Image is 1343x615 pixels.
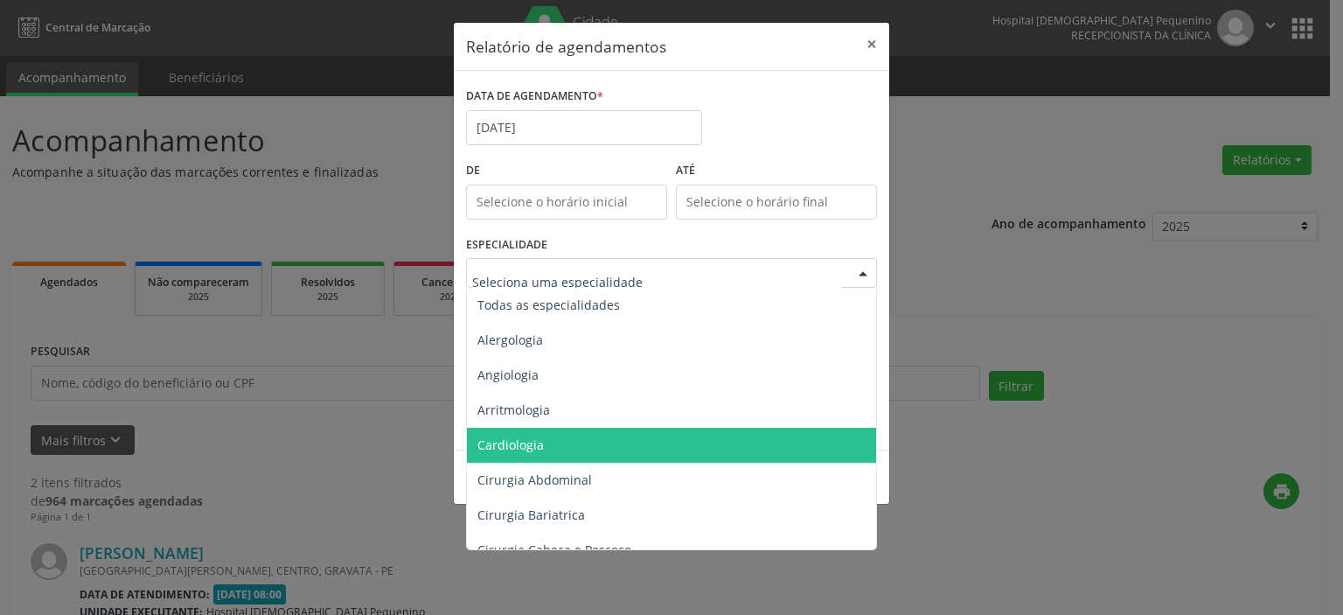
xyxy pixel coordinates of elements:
h5: Relatório de agendamentos [466,35,666,58]
span: Alergologia [477,332,543,348]
label: ATÉ [676,157,877,185]
label: DATA DE AGENDAMENTO [466,83,603,110]
span: Cardiologia [477,437,544,453]
span: Cirurgia Abdominal [477,472,592,488]
button: Close [854,23,889,66]
label: De [466,157,667,185]
input: Selecione o horário inicial [466,185,667,220]
span: Cirurgia Cabeça e Pescoço [477,542,631,558]
span: Todas as especialidades [477,297,620,313]
input: Selecione uma data ou intervalo [466,110,702,145]
label: ESPECIALIDADE [466,232,547,259]
span: Angiologia [477,367,539,383]
span: Arritmologia [477,402,550,418]
span: Cirurgia Bariatrica [477,507,585,523]
input: Seleciona uma especialidade [472,264,841,299]
input: Selecione o horário final [676,185,877,220]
